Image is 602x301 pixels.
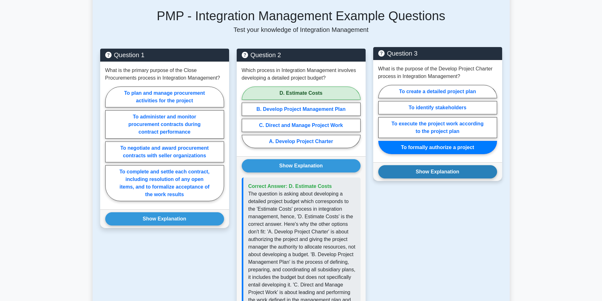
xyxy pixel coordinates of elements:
label: C. Direct and Manage Project Work [242,119,361,132]
label: To formally authorize a project [378,141,497,154]
p: What is the primary purpose of the Close Procurements process in Integration Management? [105,67,224,82]
button: Show Explanation [378,165,497,178]
span: Correct Answer: D. Estimate Costs [248,184,332,189]
label: A. Develop Project Charter [242,135,361,148]
label: To execute the project work according to the project plan [378,117,497,138]
button: Show Explanation [105,212,224,226]
p: What is the purpose of the Develop Project Charter process in Integration Management? [378,65,497,80]
h5: Question 2 [242,51,361,59]
p: Which process in Integration Management involves developing a detailed project budget? [242,67,361,82]
label: To administer and monitor procurement contracts during contract performance [105,110,224,139]
label: To plan and manage procurement activities for the project [105,87,224,107]
label: To identify stakeholders [378,101,497,114]
h5: Question 3 [378,50,497,57]
label: D. Estimate Costs [242,87,361,100]
label: To create a detailed project plan [378,85,497,98]
label: To complete and settle each contract, including resolution of any open items, and to formalize ac... [105,165,224,201]
h5: PMP - Integration Management Example Questions [100,8,502,23]
button: Show Explanation [242,159,361,172]
label: To negotiate and award procurement contracts with seller organizations [105,141,224,162]
h5: Question 1 [105,51,224,59]
label: B. Develop Project Management Plan [242,103,361,116]
p: Test your knowledge of Integration Management [100,26,502,33]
